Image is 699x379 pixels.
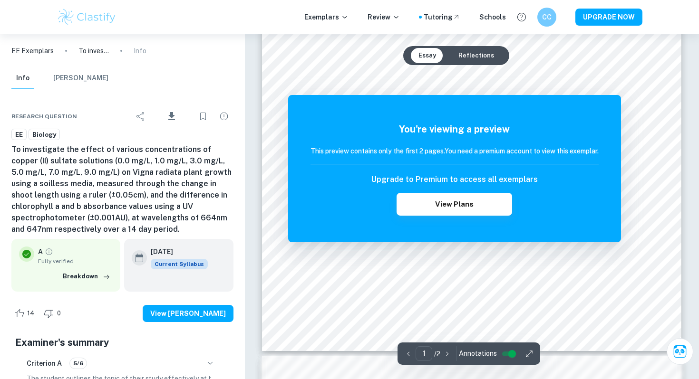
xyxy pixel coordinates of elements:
[41,306,66,321] div: Dislike
[70,359,87,368] span: 5/6
[542,12,553,22] h6: CC
[29,129,60,141] a: Biology
[214,107,233,126] div: Report issue
[143,305,233,322] button: View [PERSON_NAME]
[38,246,43,257] p: A
[459,349,497,359] span: Annotations
[397,193,512,216] button: View Plans
[575,9,642,26] button: UPGRADE NOW
[194,107,213,126] div: Bookmark
[52,309,66,318] span: 0
[12,130,26,140] span: EE
[131,107,150,126] div: Share
[15,335,230,350] h5: Examiner's summary
[29,130,59,140] span: Biology
[11,112,77,121] span: Research question
[11,129,27,141] a: EE
[11,68,34,89] button: Info
[311,122,599,136] h5: You're viewing a preview
[368,12,400,22] p: Review
[311,146,599,156] h6: This preview contains only the first 2 pages. You need a premium account to view this exemplar.
[152,104,192,129] div: Download
[304,12,349,22] p: Exemplars
[371,174,538,185] h6: Upgrade to Premium to access all exemplars
[451,48,502,63] button: Reflections
[45,247,53,256] a: Grade fully verified
[667,338,693,365] button: Ask Clai
[151,259,208,269] div: This exemplar is based on the current syllabus. Feel free to refer to it for inspiration/ideas wh...
[537,8,556,27] button: CC
[479,12,506,22] a: Schools
[57,8,117,27] img: Clastify logo
[11,46,54,56] a: EE Exemplars
[22,309,39,318] span: 14
[60,269,113,284] button: Breakdown
[514,9,530,25] button: Help and Feedback
[434,349,440,359] p: / 2
[78,46,109,56] p: To investigate the effect of various concentrations of copper (II) sulfate solutions (0.0 mg/L, 1...
[11,144,233,235] h6: To investigate the effect of various concentrations of copper (II) sulfate solutions (0.0 mg/L, 1...
[11,306,39,321] div: Like
[134,46,146,56] p: Info
[27,358,62,369] h6: Criterion A
[151,259,208,269] span: Current Syllabus
[151,246,200,257] h6: [DATE]
[411,48,444,63] button: Essay
[38,257,113,265] span: Fully verified
[424,12,460,22] a: Tutoring
[53,68,108,89] button: [PERSON_NAME]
